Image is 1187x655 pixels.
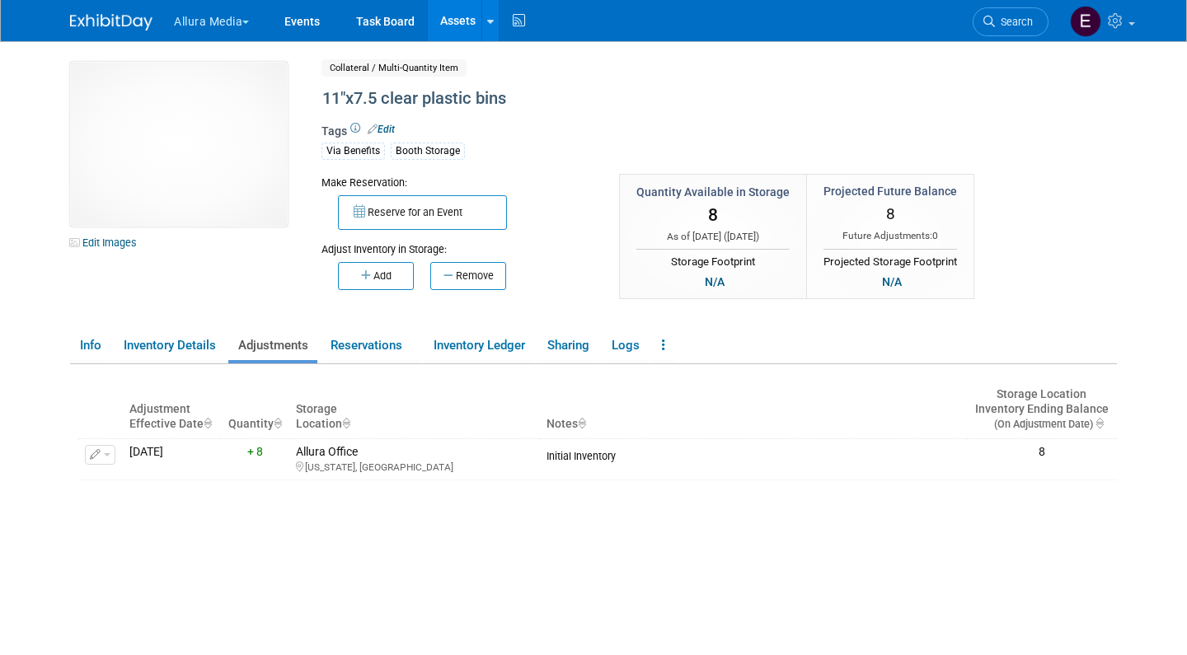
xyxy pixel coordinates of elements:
div: Storage Footprint [636,249,790,270]
div: Quantity Available in Storage [636,184,790,200]
div: N/A [700,273,730,291]
div: N/A [877,273,907,291]
span: [DATE] [727,231,756,242]
th: Storage LocationInventory Ending Balance (On Adjustment Date) : activate to sort column ascending [967,381,1117,438]
div: 11"x7.5 clear plastic bins [317,84,1011,114]
span: (On Adjustment Date) [980,418,1093,430]
div: [US_STATE], [GEOGRAPHIC_DATA] [296,459,533,474]
div: Make Reservation: [321,174,594,190]
a: Logs [602,331,649,360]
span: 8 [708,205,718,225]
button: Remove [430,262,506,290]
a: Edit [368,124,395,135]
div: Future Adjustments: [823,229,957,243]
div: Booth Storage [391,143,465,160]
div: Tags [321,123,1011,171]
div: Projected Future Balance [823,183,957,199]
th: Quantity : activate to sort column ascending [221,381,289,438]
img: View Asset Images [70,62,288,227]
a: Edit Images [70,232,143,253]
div: Via Benefits [321,143,385,160]
a: Inventory Ledger [424,331,534,360]
span: 0 [932,230,938,241]
div: Allura Office [296,445,533,475]
div: 8 [974,445,1110,460]
div: As of [DATE] ( ) [636,230,790,244]
th: Adjustment Effective Date : activate to sort column ascending [123,381,221,438]
a: Info [70,331,110,360]
button: Reserve for an Event [338,195,507,230]
img: ExhibitDay [70,14,152,30]
span: 8 [886,204,895,223]
a: Sharing [537,331,598,360]
span: + 8 [247,445,263,458]
a: Inventory Details [114,331,225,360]
span: Search [995,16,1033,28]
th: Notes : activate to sort column ascending [540,381,967,438]
td: [DATE] [123,438,221,480]
th: Storage Location : activate to sort column ascending [289,381,540,438]
button: Add [338,262,414,290]
a: Search [973,7,1049,36]
a: Adjustments [228,331,317,360]
img: Eric Thompson [1070,6,1101,37]
a: Reservations [321,331,420,360]
div: Initial Inventory [547,445,960,463]
div: Projected Storage Footprint [823,249,957,270]
span: Collateral / Multi-Quantity Item [321,59,467,77]
div: Adjust Inventory in Storage: [321,230,594,257]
